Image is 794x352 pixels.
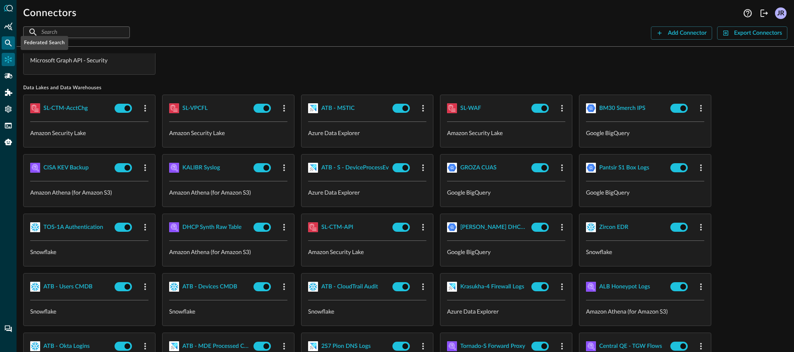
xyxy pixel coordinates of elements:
[30,341,40,351] img: Snowflake.svg
[169,128,287,137] p: Amazon Security Lake
[2,69,15,83] div: Pipelines
[182,341,250,352] div: ATB - MDE Processed CVEs
[308,341,318,351] img: AzureDataExplorer.svg
[775,7,787,19] div: JR
[30,103,40,113] img: AWSSecurityLake.svg
[308,307,426,316] p: Snowflake
[447,163,457,173] img: GoogleBigQuery.svg
[447,102,528,115] button: SL-WAF
[23,85,787,91] span: Data Lakes and Data Warehouses
[586,102,667,115] button: BM30 Smerch IPS
[460,103,481,114] div: SL-WAF
[308,188,426,197] p: Azure Data Explorer
[30,280,111,293] button: ATB - Users CMDB
[586,222,596,232] img: Snowflake.svg
[169,103,179,113] img: AWSSecurityLake.svg
[30,307,148,316] p: Snowflake
[2,20,15,33] div: Summary Insights
[169,341,179,351] img: AzureDataExplorer.svg
[2,102,15,116] div: Settings
[182,282,237,292] div: ATB - Devices CMDB
[447,341,457,351] img: AWSAthena.svg
[21,36,68,50] div: Federated Search
[447,247,565,256] p: Google BigQuery
[717,26,787,40] button: Export Connectors
[43,103,88,114] div: SL-CTM-AcctChg
[30,128,148,137] p: Amazon Security Lake
[182,163,220,173] div: KALIBR Syslog
[599,341,662,352] div: Central QE - TGW Flows
[460,282,524,292] div: Krasukha-4 Firewall Logs
[586,280,667,293] button: ALB Honeypot Logs
[447,280,528,293] button: Krasukha-4 Firewall Logs
[586,128,704,137] p: Google BigQuery
[2,36,15,50] div: Federated Search
[447,128,565,137] p: Amazon Security Lake
[308,280,389,293] button: ATB - CloudTrail Audit
[30,56,148,64] p: Microsoft Graph API - Security
[169,280,250,293] button: ATB - Devices CMDB
[586,282,596,292] img: AWSAthena.svg
[169,188,287,197] p: Amazon Athena (for Amazon S3)
[43,163,88,173] div: CISA KEV Backup
[182,103,208,114] div: SL-VPCFL
[586,103,596,113] img: GoogleBigQuery.svg
[599,222,628,233] div: Zircon EDR
[169,221,250,234] button: DHCP Synth Raw Table
[308,222,318,232] img: AWSSecurityLake.svg
[30,221,111,234] button: TOS-1A Authentication
[586,188,704,197] p: Google BigQuery
[30,163,40,173] img: AWSAthena.svg
[2,86,15,99] div: Addons
[321,103,355,114] div: ATB - MSTIC
[308,221,389,234] button: SL-CTM-API
[321,163,389,173] div: ATB - S - DeviceProcessEv
[41,24,111,40] input: Search
[30,282,40,292] img: Snowflake.svg
[169,161,250,174] button: KALIBR Syslog
[460,163,497,173] div: GROZA CUAS
[30,161,111,174] button: CISA KEV Backup
[308,163,318,173] img: AzureDataExplorer.svg
[169,102,250,115] button: SL-VPCFL
[586,341,596,351] img: AWSAthena.svg
[169,222,179,232] img: AWSAthena.svg
[30,102,111,115] button: SL-CTM-AcctChg
[741,7,754,20] button: Help
[30,222,40,232] img: Snowflake.svg
[586,307,704,316] p: Amazon Athena (for Amazon S3)
[651,26,712,40] button: Add Connector
[447,188,565,197] p: Google BigQuery
[321,341,371,352] div: 2S7 Pion DNS Logs
[447,222,457,232] img: GoogleBigQuery.svg
[43,282,93,292] div: ATB - Users CMDB
[43,222,103,233] div: TOS-1A Authentication
[599,282,650,292] div: ALB Honeypot Logs
[308,128,426,137] p: Azure Data Explorer
[586,221,667,234] button: Zircon EDR
[321,222,353,233] div: SL-CTM-API
[321,282,378,292] div: ATB - CloudTrail Audit
[2,322,15,335] div: Chat
[460,341,525,352] div: Tornado-S Forward Proxy
[30,247,148,256] p: Snowflake
[447,307,565,316] p: Azure Data Explorer
[586,161,667,174] button: Pantsir S1 Box Logs
[447,103,457,113] img: AWSSecurityLake.svg
[586,247,704,256] p: Snowflake
[308,102,389,115] button: ATB - MSTIC
[308,247,426,256] p: Amazon Security Lake
[586,163,596,173] img: GoogleBigQuery.svg
[308,282,318,292] img: Snowflake.svg
[23,7,77,20] h1: Connectors
[2,119,15,132] div: FSQL
[169,247,287,256] p: Amazon Athena (for Amazon S3)
[447,282,457,292] img: AzureDataExplorer.svg
[30,188,148,197] p: Amazon Athena (for Amazon S3)
[2,136,15,149] div: Query Agent
[758,7,771,20] button: Logout
[169,307,287,316] p: Snowflake
[447,221,528,234] button: [PERSON_NAME] DHCP Logs
[2,53,15,66] div: Connectors
[182,222,242,233] div: DHCP Synth Raw Table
